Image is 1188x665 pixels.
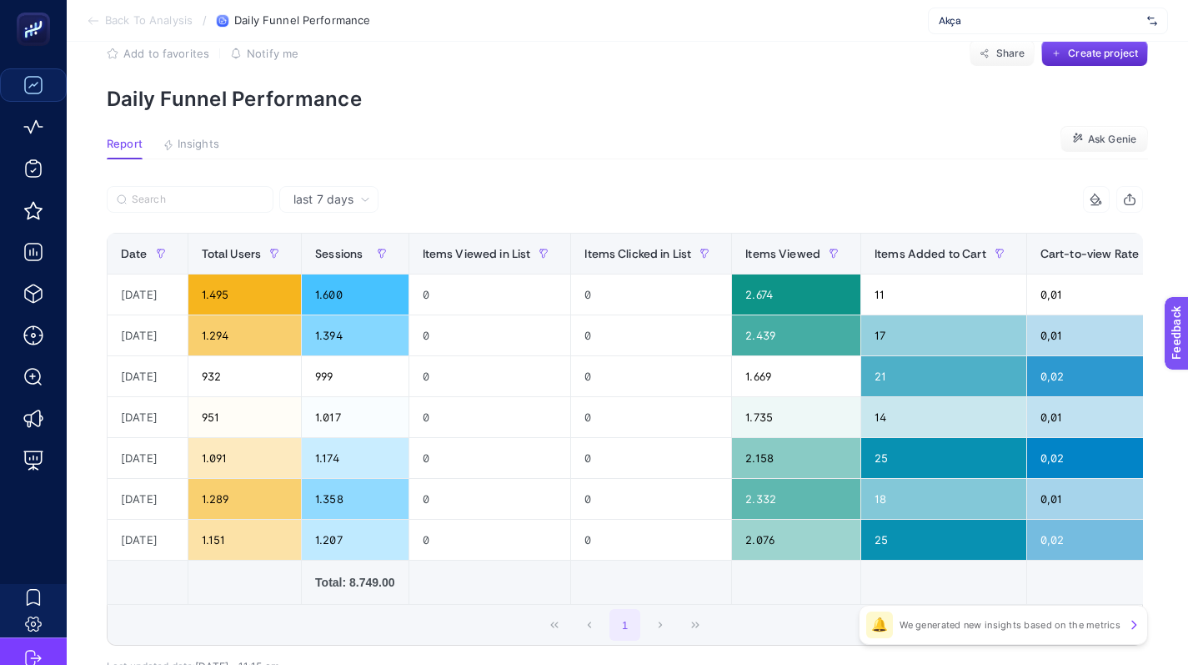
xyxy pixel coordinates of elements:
[302,438,408,478] div: 1.174
[970,40,1035,67] button: Share
[108,397,188,437] div: [DATE]
[1088,133,1136,146] span: Ask Genie
[571,397,731,437] div: 0
[108,356,188,396] div: [DATE]
[1027,479,1179,519] div: 0,01
[861,315,1026,355] div: 17
[732,520,860,560] div: 2.076
[861,438,1026,478] div: 25
[121,247,148,260] span: Date
[178,138,219,151] span: Insights
[188,479,302,519] div: 1.289
[571,315,731,355] div: 0
[861,520,1026,560] div: 25
[302,275,408,315] div: 1.600
[409,315,571,355] div: 0
[1040,247,1139,260] span: Cart-to-view Rate
[409,356,571,396] div: 0
[409,275,571,315] div: 0
[866,612,893,638] div: 🔔
[1060,126,1148,153] button: Ask Genie
[107,47,209,60] button: Add to favorites
[293,191,353,208] span: last 7 days
[571,520,731,560] div: 0
[745,247,820,260] span: Items Viewed
[571,356,731,396] div: 0
[188,315,302,355] div: 1.294
[861,397,1026,437] div: 14
[315,247,363,260] span: Sessions
[107,87,1148,111] p: Daily Funnel Performance
[732,397,860,437] div: 1.735
[188,520,302,560] div: 1.151
[188,438,302,478] div: 1.091
[230,47,298,60] button: Notify me
[188,397,302,437] div: 951
[861,356,1026,396] div: 21
[107,138,143,151] span: Report
[302,356,408,396] div: 999
[861,275,1026,315] div: 11
[732,479,860,519] div: 2.332
[409,397,571,437] div: 0
[584,247,691,260] span: Items Clicked in List
[302,479,408,519] div: 1.358
[571,438,731,478] div: 0
[1068,47,1138,60] span: Create project
[1027,520,1179,560] div: 0,02
[409,438,571,478] div: 0
[732,315,860,355] div: 2.439
[302,315,408,355] div: 1.394
[188,356,302,396] div: 932
[188,275,302,315] div: 1.495
[409,520,571,560] div: 0
[423,247,531,260] span: Items Viewed in List
[1147,13,1157,29] img: svg%3e
[1027,315,1179,355] div: 0,01
[234,14,370,28] span: Daily Funnel Performance
[108,479,188,519] div: [DATE]
[132,194,263,206] input: Search
[571,479,731,519] div: 0
[996,47,1025,60] span: Share
[409,479,571,519] div: 0
[105,14,193,28] span: Back To Analysis
[247,47,298,60] span: Notify me
[1027,397,1179,437] div: 0,01
[1041,40,1148,67] button: Create project
[571,275,731,315] div: 0
[1027,438,1179,478] div: 0,02
[315,574,394,591] div: Total: 8.749.00
[108,315,188,355] div: [DATE]
[203,13,207,27] span: /
[1027,356,1179,396] div: 0,02
[732,356,860,396] div: 1.669
[302,397,408,437] div: 1.017
[108,275,188,315] div: [DATE]
[732,275,860,315] div: 2.674
[939,14,1140,28] span: Akça
[123,47,209,60] span: Add to favorites
[900,618,1120,632] p: We generated new insights based on the metrics
[732,438,860,478] div: 2.158
[202,247,262,260] span: Total Users
[609,609,641,641] button: 1
[108,438,188,478] div: [DATE]
[861,479,1026,519] div: 18
[875,247,986,260] span: Items Added to Cart
[108,520,188,560] div: [DATE]
[302,520,408,560] div: 1.207
[1027,275,1179,315] div: 0,01
[10,5,63,18] span: Feedback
